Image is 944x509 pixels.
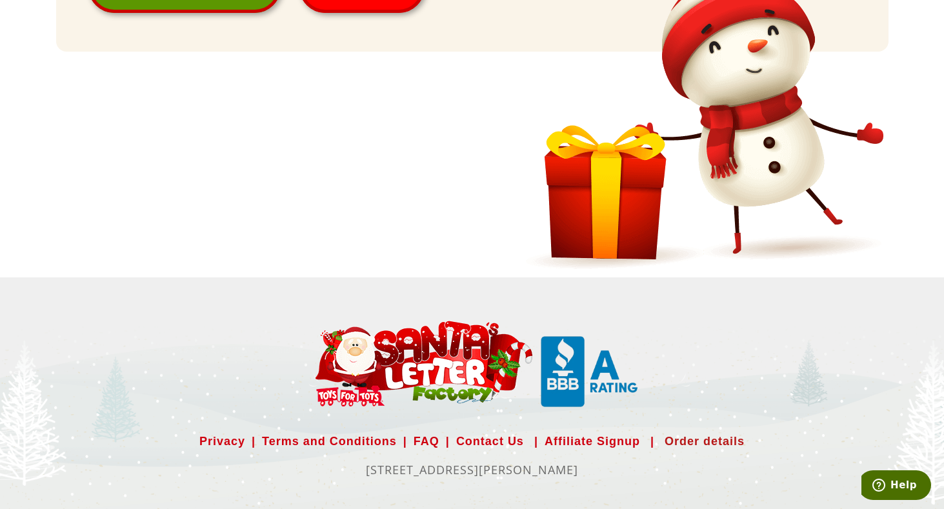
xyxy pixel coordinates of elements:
iframe: Opens a widget where you can find more information [861,470,931,503]
a: Affiliate Signup [545,431,640,452]
a: Contact Us [456,431,524,452]
span: | [644,431,661,452]
span: | [528,431,545,452]
img: Santa Letter Small Logo [307,319,538,407]
span: | [439,431,456,452]
p: [STREET_ADDRESS][PERSON_NAME] [56,459,889,480]
a: Order details [665,431,745,452]
span: | [245,431,262,452]
img: Santa Letter Small Logo [541,336,638,407]
a: Privacy [199,431,245,452]
a: FAQ [414,431,439,452]
span: | [397,431,414,452]
a: Terms and Conditions [262,431,397,452]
